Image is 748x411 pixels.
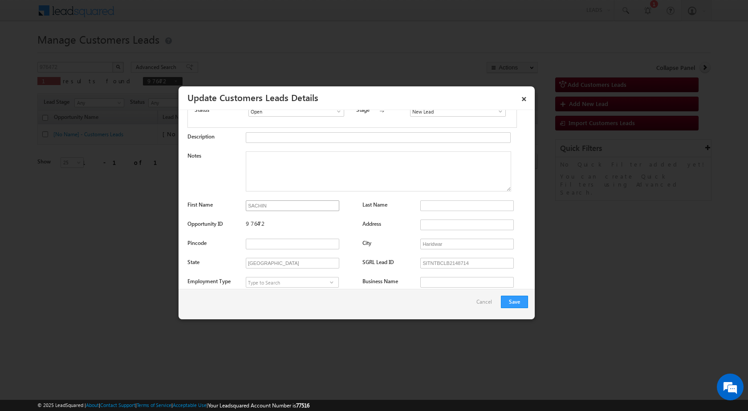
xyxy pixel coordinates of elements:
[248,106,344,117] input: Type to Search
[362,278,398,285] label: Business Name
[362,220,381,227] label: Address
[296,402,309,409] span: 77516
[86,402,99,408] a: About
[195,106,209,114] label: Status
[187,133,215,140] label: Description
[173,402,207,408] a: Acceptable Use
[362,240,371,246] label: City
[492,107,504,116] a: Show All Items
[326,278,337,287] a: Show All Items
[187,91,318,103] a: Update Customers Leads Details
[187,220,223,227] label: Opportunity ID
[501,296,528,308] button: Save
[37,401,309,410] span: © 2025 LeadSquared | | | | |
[187,240,207,246] label: Pincode
[187,259,199,265] label: State
[187,201,213,208] label: First Name
[410,106,506,117] input: Type to Search
[208,402,309,409] span: Your Leadsquared Account Number is
[516,90,532,105] a: ×
[476,296,496,313] a: Cancel
[362,259,394,265] label: SGRL Lead ID
[187,152,201,159] label: Notes
[100,402,135,408] a: Contact Support
[331,107,342,116] a: Show All Items
[121,274,162,286] em: Start Chat
[362,201,387,208] label: Last Name
[15,47,37,58] img: d_60004797649_company_0_60004797649
[137,402,171,408] a: Terms of Service
[246,277,339,288] input: Type to Search
[356,106,370,114] label: Stage
[46,47,150,58] div: Chat with us now
[146,4,167,26] div: Minimize live chat window
[187,278,231,285] label: Employment Type
[246,220,354,232] div: 976472
[12,82,163,267] textarea: Type your message and hit 'Enter'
